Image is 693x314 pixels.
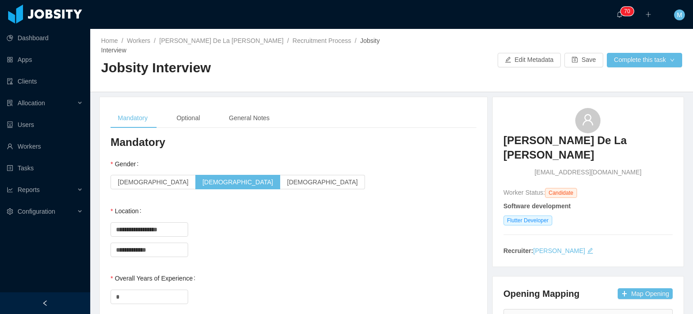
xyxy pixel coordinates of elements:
[7,51,83,69] a: icon: appstoreApps
[616,11,623,18] i: icon: bell
[7,116,83,134] a: icon: robotUsers
[7,208,13,215] i: icon: setting
[7,159,83,177] a: icon: profileTasks
[582,113,594,126] i: icon: user
[504,189,545,196] span: Worker Status:
[504,287,580,300] h4: Opening Mapping
[18,208,55,215] span: Configuration
[533,247,585,254] a: [PERSON_NAME]
[504,133,673,168] a: [PERSON_NAME] De La [PERSON_NAME]
[111,207,145,215] label: Location
[498,53,561,67] button: icon: editEdit Metadata
[7,72,83,90] a: icon: auditClients
[111,108,155,128] div: Mandatory
[18,99,45,107] span: Allocation
[169,108,207,128] div: Optional
[587,248,593,254] i: icon: edit
[18,186,40,193] span: Reports
[154,37,156,44] span: /
[564,53,603,67] button: icon: saveSave
[111,290,188,304] input: Overall Years of Experience
[645,11,651,18] i: icon: plus
[127,37,150,44] a: Workers
[535,168,642,177] span: [EMAIL_ADDRESS][DOMAIN_NAME]
[620,7,633,16] sup: 70
[287,37,289,44] span: /
[159,37,283,44] a: [PERSON_NAME] De La [PERSON_NAME]
[504,247,533,254] strong: Recruiter:
[624,7,627,16] p: 7
[101,37,118,44] a: Home
[504,133,673,163] h3: [PERSON_NAME] De La [PERSON_NAME]
[7,137,83,155] a: icon: userWorkers
[292,37,351,44] a: Recruitment Process
[121,37,123,44] span: /
[7,187,13,193] i: icon: line-chart
[618,288,673,299] button: icon: plusMap Opening
[111,275,199,282] label: Overall Years of Experience
[545,188,577,198] span: Candidate
[677,9,682,20] span: M
[111,135,476,150] h3: Mandatory
[118,178,189,186] span: [DEMOGRAPHIC_DATA]
[7,29,83,47] a: icon: pie-chartDashboard
[287,178,358,186] span: [DEMOGRAPHIC_DATA]
[607,53,682,67] button: Complete this taskicon: down
[355,37,356,44] span: /
[504,216,552,225] span: Flutter Developer
[203,178,273,186] span: [DEMOGRAPHIC_DATA]
[504,202,571,210] strong: Software development
[627,7,630,16] p: 0
[101,59,392,77] h2: Jobsity Interview
[222,108,277,128] div: General Notes
[7,100,13,106] i: icon: solution
[111,160,142,168] label: Gender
